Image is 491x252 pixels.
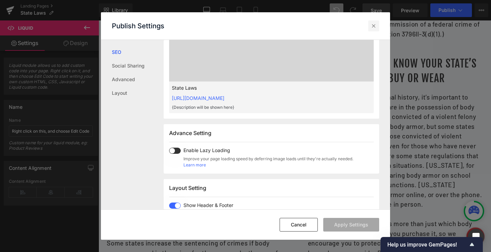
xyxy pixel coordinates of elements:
span: Show Header & Footer [183,203,363,208]
p: {Description will be shown here} [172,104,349,110]
div: To enrich screen reader interactions, please activate Accessibility in Grammarly extension settings [9,38,199,69]
button: Show survey - Help us improve GemPages! [387,240,476,249]
span: Advance Setting [169,130,211,136]
p: For individuals with a criminal history, it’s important to know what your state laws are in the p... [220,75,404,198]
div: To enrich screen reader interactions, please activate Accessibility in Grammarly extension settings [213,38,404,69]
h1: The basic idea behind this law is to help identify severities of crime. [9,38,199,69]
a: Learn more [183,162,206,168]
a: SEO [112,45,164,59]
span: Layout Setting [169,184,206,191]
a: [URL][DOMAIN_NAME] [172,95,224,101]
button: Cancel [280,218,318,232]
p: State Laws [172,84,349,92]
h1: Body Armor Laws: Know Your State’s Rules Before You Buy or Wear [220,38,404,69]
a: Layout [112,86,164,100]
p: Publish Settings [112,22,164,30]
span: Enable Lazy Loading [183,148,353,153]
a: Social Sharing [112,59,164,73]
div: Open Intercom Messenger [468,229,484,245]
button: Apply Settings [323,218,379,232]
p: For example, if someone attempted to rob a bank, but wasn’t wearing body armor, they still commit... [9,75,199,219]
a: Advanced [112,73,164,86]
span: Improve your page loading speed by deferring image loads until they're actually needed. [183,156,353,162]
span: Help us improve GemPages! [387,241,468,248]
